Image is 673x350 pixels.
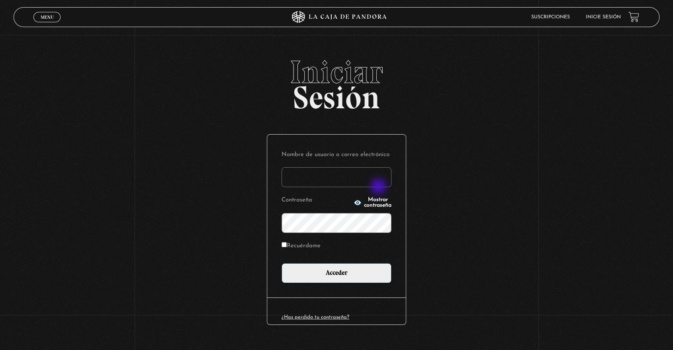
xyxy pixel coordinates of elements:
[628,12,639,22] a: View your shopping cart
[531,15,569,20] a: Suscripciones
[14,56,659,88] span: Iniciar
[364,197,391,208] span: Mostrar contraseña
[282,315,349,320] a: ¿Has perdido tu contraseña?
[282,263,391,283] input: Acceder
[282,149,391,161] label: Nombre de usuario o correo electrónico
[354,197,391,208] button: Mostrar contraseña
[41,15,54,20] span: Menu
[282,194,351,207] label: Contraseña
[38,21,57,27] span: Cerrar
[282,240,321,252] label: Recuérdame
[14,56,659,107] h2: Sesión
[585,15,620,20] a: Inicie sesión
[282,242,287,247] input: Recuérdame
